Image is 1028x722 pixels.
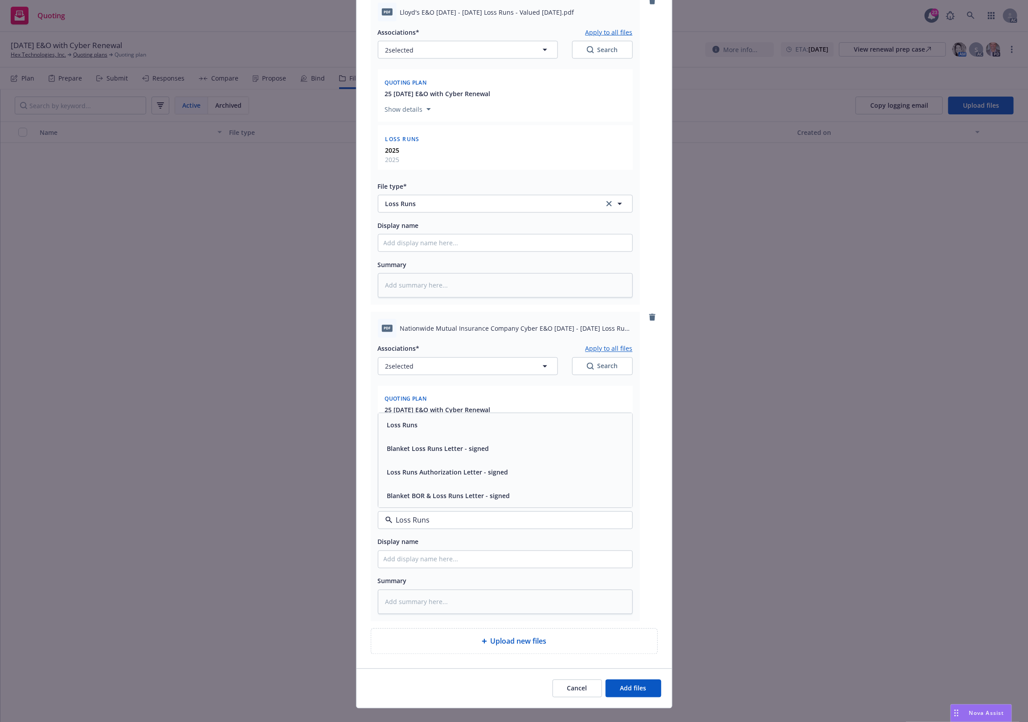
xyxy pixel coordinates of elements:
[387,467,508,477] button: Loss Runs Authorization Letter - signed
[378,357,558,375] button: 2selected
[385,146,400,154] strong: 2025
[385,45,414,55] span: 2 selected
[385,199,592,208] span: Loss Runs
[387,491,510,500] button: Blanket BOR & Loss Runs Letter - signed
[378,182,407,191] span: File type*
[385,89,491,98] button: 25 [DATE] E&O with Cyber Renewal
[378,195,633,213] button: Loss Runsclear selection
[385,395,427,403] span: Quoting plan
[604,199,614,209] a: clear selection
[491,636,547,647] span: Upload new files
[385,135,420,143] span: Loss Runs
[587,362,618,371] div: Search
[647,312,658,323] a: remove
[385,406,491,415] button: 25 [DATE] E&O with Cyber Renewal
[385,79,427,86] span: Quoting plan
[378,260,407,269] span: Summary
[381,104,434,115] button: Show details
[378,235,632,251] input: Add display name here...
[378,345,420,353] span: Associations*
[378,538,419,546] span: Display name
[586,343,633,354] button: Apply to all files
[378,41,558,59] button: 2selected
[378,577,407,585] span: Summary
[382,325,393,332] span: pdf
[606,680,661,698] button: Add files
[951,705,962,722] div: Drag to move
[382,8,393,15] span: pdf
[950,704,1012,722] button: Nova Assist
[385,362,414,371] span: 2 selected
[620,684,647,693] span: Add files
[587,46,594,53] svg: Search
[371,629,658,654] div: Upload new files
[400,324,633,333] span: Nationwide Mutual Insurance Company Cyber E&O [DATE] - [DATE] Loss Runs - Valued [DATE].pdf
[586,27,633,37] button: Apply to all files
[378,221,419,230] span: Display name
[572,41,633,59] button: SearchSearch
[378,28,420,37] span: Associations*
[969,709,1004,717] span: Nova Assist
[587,363,594,370] svg: Search
[387,420,418,430] button: Loss Runs
[387,444,489,453] button: Blanket Loss Runs Letter - signed
[378,551,632,568] input: Add display name here...
[587,45,618,54] div: Search
[393,515,614,526] input: Filter by keyword
[400,8,574,17] span: Lloyd's E&O [DATE] - [DATE] Loss Runs - Valued [DATE].pdf
[385,155,400,164] span: 2025
[553,680,602,698] button: Cancel
[572,357,633,375] button: SearchSearch
[567,684,587,693] span: Cancel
